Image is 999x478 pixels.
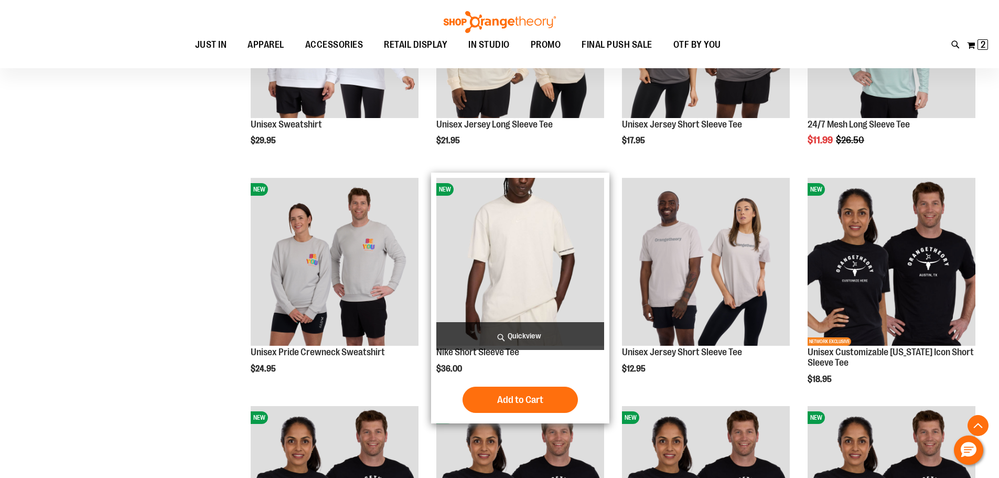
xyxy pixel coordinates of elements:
span: ACCESSORIES [305,33,363,57]
button: Hello, have a question? Let’s chat. [954,435,983,465]
span: FINAL PUSH SALE [582,33,652,57]
img: Shop Orangetheory [442,11,557,33]
div: product [617,173,795,400]
span: NEW [808,411,825,424]
span: NEW [622,411,639,424]
a: ACCESSORIES [295,33,374,57]
img: OTF City Unisex Texas Icon SS Tee Black [808,178,975,346]
a: OTF Unisex Jersey SS Tee Grey [622,178,790,347]
div: product [431,173,609,423]
span: NEW [436,183,454,196]
span: $21.95 [436,136,461,145]
a: JUST IN [185,33,238,57]
span: $11.99 [808,135,834,145]
span: $26.50 [836,135,866,145]
a: Unisex Sweatshirt [251,119,322,130]
a: FINAL PUSH SALE [571,33,663,57]
span: NEW [251,411,268,424]
a: OTF City Unisex Texas Icon SS Tee BlackNEWNETWORK EXCLUSIVE [808,178,975,347]
a: Unisex Customizable [US_STATE] Icon Short Sleeve Tee [808,347,974,368]
button: Back To Top [968,415,989,436]
a: Nike Short Sleeve TeeNEW [436,178,604,347]
span: Add to Cart [497,394,543,406]
span: OTF BY YOU [673,33,721,57]
img: Nike Short Sleeve Tee [436,178,604,346]
a: Unisex Pride Crewneck SweatshirtNEW [251,178,418,347]
a: Unisex Jersey Short Sleeve Tee [622,347,742,357]
button: Add to Cart [463,387,578,413]
span: 2 [981,39,985,50]
div: product [245,173,424,400]
span: NEW [808,183,825,196]
img: Unisex Pride Crewneck Sweatshirt [251,178,418,346]
span: NETWORK EXCLUSIVE [808,337,851,346]
span: JUST IN [195,33,227,57]
span: $36.00 [436,364,464,374]
span: $29.95 [251,136,277,145]
a: Nike Short Sleeve Tee [436,347,519,357]
a: Quickview [436,322,604,350]
span: $24.95 [251,364,277,374]
span: RETAIL DISPLAY [384,33,447,57]
a: OTF BY YOU [663,33,732,57]
a: APPAREL [237,33,295,57]
a: 24/7 Mesh Long Sleeve Tee [808,119,910,130]
span: IN STUDIO [468,33,510,57]
a: Unisex Jersey Short Sleeve Tee [622,119,742,130]
span: APPAREL [248,33,284,57]
span: $18.95 [808,375,833,384]
span: $12.95 [622,364,647,374]
a: IN STUDIO [458,33,520,57]
a: RETAIL DISPLAY [373,33,458,57]
a: Unisex Pride Crewneck Sweatshirt [251,347,385,357]
img: OTF Unisex Jersey SS Tee Grey [622,178,790,346]
div: product [802,173,981,410]
span: $17.95 [622,136,647,145]
span: PROMO [531,33,561,57]
a: PROMO [520,33,572,57]
span: NEW [251,183,268,196]
a: Unisex Jersey Long Sleeve Tee [436,119,553,130]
